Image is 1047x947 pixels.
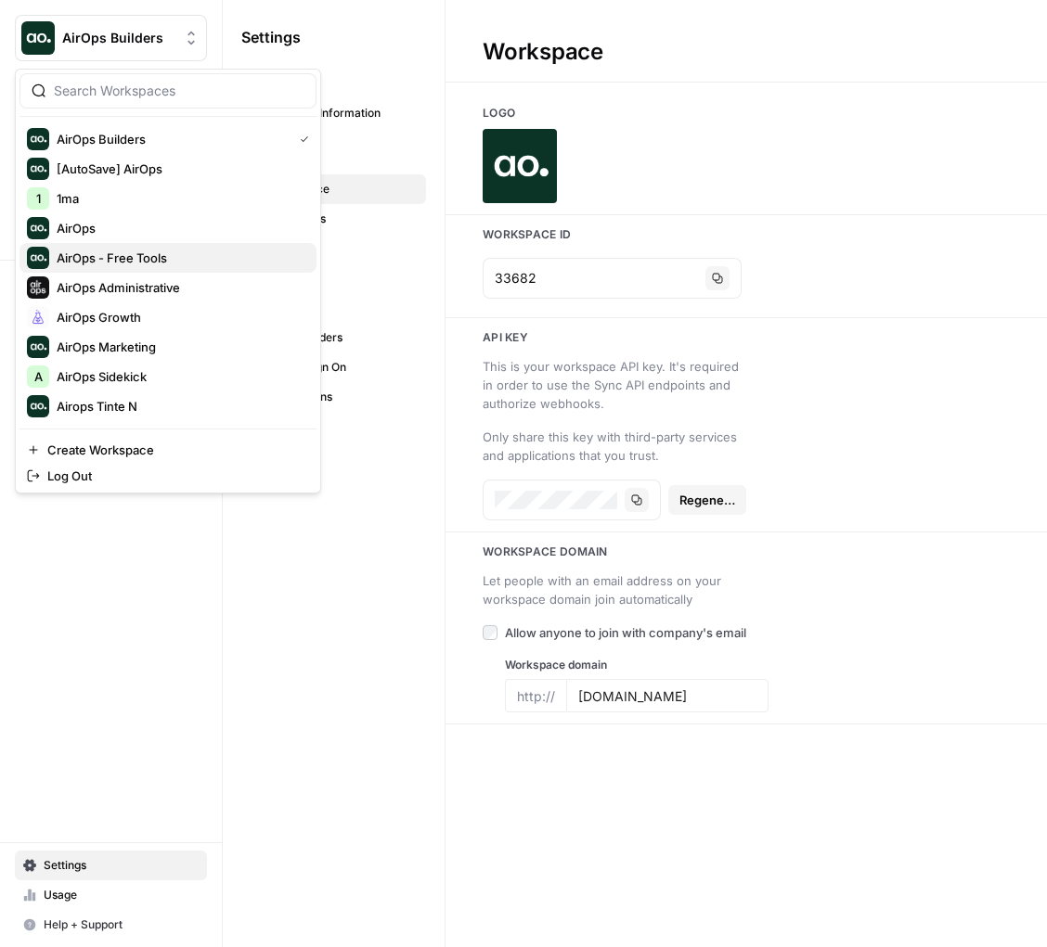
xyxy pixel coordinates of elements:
a: Integrations [241,382,426,412]
span: AirOps Marketing [57,338,302,356]
span: Usage [44,887,199,903]
span: Databases [270,211,418,227]
span: Airops Tinte N [57,397,302,416]
a: Single Sign On [241,352,426,382]
div: This is your workspace API key. It's required in order to use the Sync API endpoints and authoriz... [483,357,746,413]
span: Settings [241,26,301,48]
a: Personal Information [241,98,426,128]
img: AirOps - Free Tools Logo [27,247,49,269]
input: Allow anyone to join with company's email [483,625,498,640]
span: Allow anyone to join with company's email [505,623,746,642]
span: Tags [270,300,418,316]
span: AirOps Administrative [57,278,302,297]
a: Log Out [19,463,317,489]
span: 1ma [57,189,302,208]
span: Team [270,270,418,287]
a: Databases [241,204,426,234]
span: Settings [44,857,199,874]
span: Billing [270,240,418,257]
span: Secrets [270,418,418,435]
a: Team [241,263,426,293]
span: Create Workspace [47,441,302,459]
div: Workspace: AirOps Builders [15,69,321,493]
div: http:// [505,679,566,712]
span: AirOps [57,219,302,237]
a: Tags [241,293,426,323]
span: Log Out [47,467,302,485]
a: API Providers [241,323,426,352]
img: Airops Tinte N Logo [27,395,49,417]
img: AirOps Growth Logo [27,306,49,328]
span: 1 [36,189,41,208]
span: AirOps Builders [57,130,285,148]
button: Regenerate [668,485,746,515]
span: Regenerate [679,491,735,509]
span: A [34,367,43,386]
span: AirOps Builders [62,29,174,47]
a: Billing [241,234,426,263]
a: Usage [15,880,207,910]
img: AirOps Administrative Logo [27,276,49,299]
h3: Workspace Id [446,226,1047,243]
span: AirOps Sidekick [57,367,302,386]
a: Secrets [241,412,426,442]
span: API Providers [270,329,418,346]
img: AirOps Builders Logo [27,128,49,150]
h3: Api key [446,329,1047,346]
div: Let people with an email address on your workspace domain join automatically [483,571,746,608]
h3: Workspace Domain [446,544,1047,560]
div: Only share this key with third-party services and applications that you trust. [483,428,746,465]
img: AirOps Logo [27,217,49,239]
span: Single Sign On [270,359,418,376]
a: Create Workspace [19,437,317,463]
div: Workspace [446,37,640,67]
img: AirOps Builders Logo [21,21,55,55]
span: Workspace [270,181,418,198]
img: [AutoSave] AirOps Logo [27,158,49,180]
span: AirOps - Free Tools [57,249,302,267]
span: [AutoSave] AirOps [57,160,302,178]
input: Search Workspaces [54,82,304,100]
img: Company Logo [483,129,557,203]
h3: Logo [446,105,1047,122]
span: Help + Support [44,916,199,933]
span: Personal Information [270,105,418,122]
span: AirOps Growth [57,308,302,326]
button: Help + Support [15,910,207,940]
button: Workspace: AirOps Builders [15,15,207,61]
img: AirOps Marketing Logo [27,336,49,358]
span: Integrations [270,389,418,405]
a: Workspace [241,174,426,204]
a: Settings [15,851,207,880]
label: Workspace domain [505,657,769,673]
